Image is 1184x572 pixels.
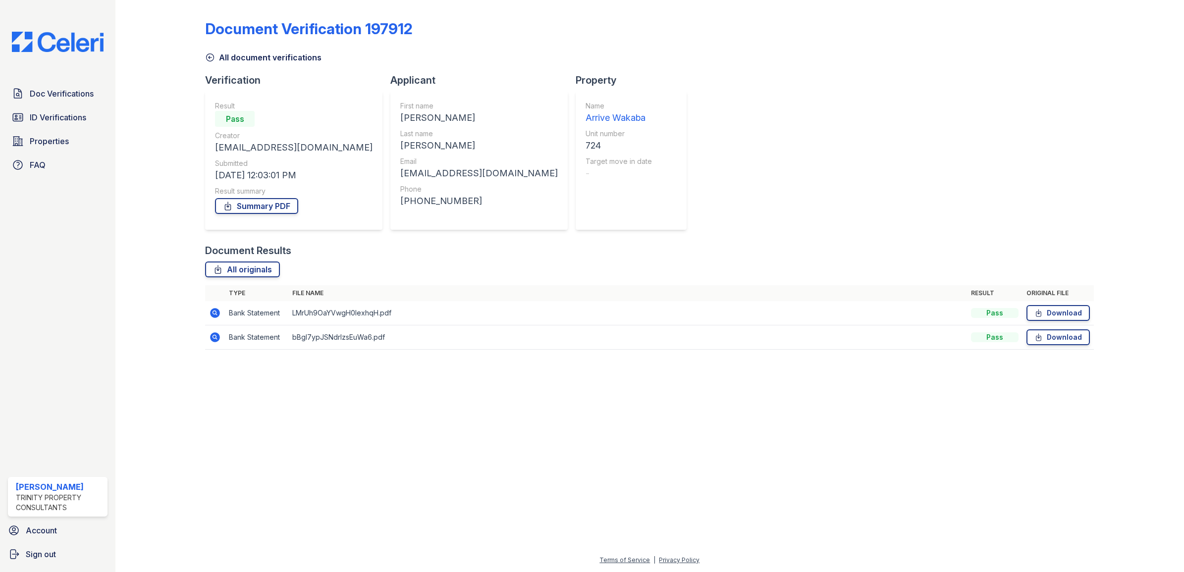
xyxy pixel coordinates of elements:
div: Name [586,101,652,111]
th: File name [288,285,967,301]
div: Arrive Wakaba [586,111,652,125]
a: Download [1026,329,1090,345]
span: Doc Verifications [30,88,94,100]
div: | [653,556,655,564]
div: Creator [215,131,373,141]
span: Sign out [26,548,56,560]
div: 724 [586,139,652,153]
div: First name [400,101,558,111]
a: All document verifications [205,52,322,63]
a: Properties [8,131,108,151]
div: Document Results [205,244,291,258]
div: Pass [215,111,255,127]
div: Submitted [215,158,373,168]
div: Unit number [586,129,652,139]
td: Bank Statement [225,301,288,325]
div: Result summary [215,186,373,196]
a: Summary PDF [215,198,298,214]
th: Result [967,285,1023,301]
div: [EMAIL_ADDRESS][DOMAIN_NAME] [215,141,373,155]
span: ID Verifications [30,111,86,123]
div: Verification [205,73,390,87]
div: - [586,166,652,180]
td: bBgl7ypJSNdrlzsEuWa6.pdf [288,325,967,350]
div: [PERSON_NAME] [400,139,558,153]
td: LMrUh9OaYVwgH0IexhqH.pdf [288,301,967,325]
span: Account [26,524,57,536]
a: FAQ [8,155,108,175]
div: [PERSON_NAME] [400,111,558,125]
a: Sign out [4,544,111,564]
span: FAQ [30,159,46,171]
div: Phone [400,184,558,194]
div: Pass [971,308,1019,318]
div: Applicant [390,73,576,87]
div: Document Verification 197912 [205,20,413,38]
div: Last name [400,129,558,139]
div: [DATE] 12:03:01 PM [215,168,373,182]
a: Name Arrive Wakaba [586,101,652,125]
th: Original file [1023,285,1094,301]
span: Properties [30,135,69,147]
div: Target move in date [586,156,652,166]
div: Trinity Property Consultants [16,493,104,513]
img: CE_Logo_Blue-a8612792a0a2168367f1c8372b55b34899dd931a85d93a1a3d3e32e68fde9ad4.png [4,32,111,52]
div: Email [400,156,558,166]
td: Bank Statement [225,325,288,350]
div: Result [215,101,373,111]
a: Doc Verifications [8,84,108,104]
div: Pass [971,332,1019,342]
a: All originals [205,261,280,277]
div: Property [576,73,695,87]
a: Account [4,520,111,540]
div: [EMAIL_ADDRESS][DOMAIN_NAME] [400,166,558,180]
a: ID Verifications [8,107,108,127]
div: [PHONE_NUMBER] [400,194,558,208]
a: Terms of Service [599,556,650,564]
th: Type [225,285,288,301]
a: Privacy Policy [659,556,700,564]
div: [PERSON_NAME] [16,481,104,493]
a: Download [1026,305,1090,321]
